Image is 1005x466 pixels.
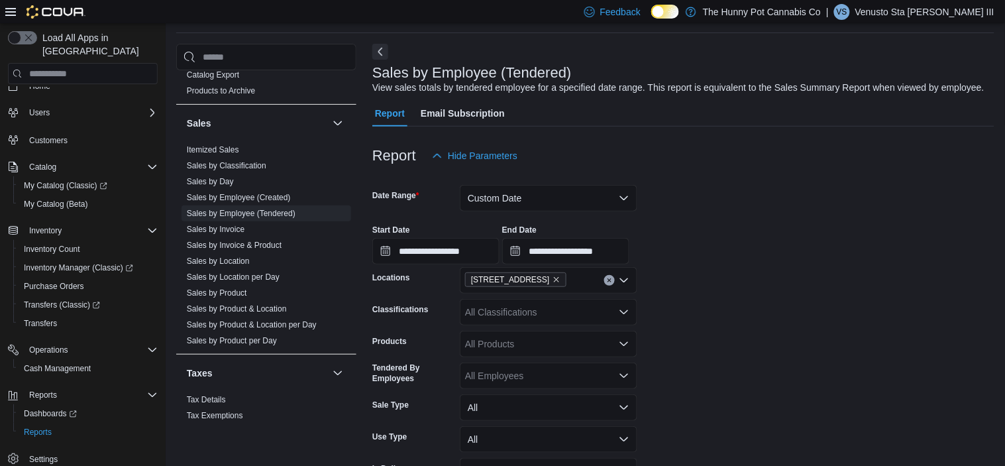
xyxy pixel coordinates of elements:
span: Inventory Manager (Classic) [24,262,133,273]
label: Locations [372,272,410,283]
span: Users [29,107,50,118]
a: Inventory Manager (Classic) [13,259,163,277]
label: Classifications [372,304,429,315]
button: Users [3,103,163,122]
div: Taxes [176,392,356,429]
h3: Sales [187,117,211,130]
span: Users [24,105,158,121]
a: My Catalog (Classic) [19,178,113,194]
button: Open list of options [619,307,629,318]
span: Email Subscription [421,100,505,127]
span: Sales by Invoice [187,224,244,235]
span: Inventory [24,223,158,239]
span: Catalog [29,162,56,172]
a: Sales by Classification [187,161,266,170]
label: Products [372,336,407,347]
span: Sales by Employee (Tendered) [187,208,295,219]
span: Sales by Product [187,288,247,298]
button: Inventory [24,223,67,239]
button: All [460,426,637,453]
button: Open list of options [619,275,629,286]
span: Catalog Export [187,70,239,80]
span: Inventory Count [19,241,158,257]
a: Sales by Day [187,177,234,186]
span: Reports [19,424,158,440]
span: VS [837,4,847,20]
button: Hide Parameters [427,143,523,169]
a: Reports [19,424,57,440]
span: [STREET_ADDRESS] [471,273,550,286]
h3: Taxes [187,367,213,380]
button: Clear input [604,275,615,286]
label: Use Type [372,432,407,442]
span: Purchase Orders [19,278,158,294]
span: Operations [29,345,68,355]
a: Dashboards [13,404,163,423]
a: Sales by Product per Day [187,336,277,345]
a: Sales by Product & Location [187,304,287,314]
span: Reports [29,390,57,400]
span: Dashboards [24,408,77,419]
div: Venusto Sta Maria III [834,4,850,20]
span: Inventory Manager (Classic) [19,260,158,276]
button: Purchase Orders [13,277,163,296]
a: Sales by Product [187,288,247,298]
button: Operations [3,341,163,359]
span: Transfers [19,316,158,331]
button: Taxes [330,365,346,381]
span: Itemized Sales [187,145,239,155]
a: Inventory Manager (Classic) [19,260,138,276]
button: Cash Management [13,359,163,378]
span: Cash Management [24,363,91,374]
span: Sales by Invoice & Product [187,240,282,251]
span: My Catalog (Beta) [19,196,158,212]
button: Inventory Count [13,240,163,259]
a: Products to Archive [187,86,255,95]
a: Sales by Location per Day [187,272,280,282]
span: Settings [29,454,58,465]
span: Dashboards [19,406,158,422]
span: Hide Parameters [448,149,517,162]
p: | [826,4,829,20]
button: Reports [24,387,62,403]
span: Cash Management [19,361,158,377]
span: Home [29,81,50,91]
div: View sales totals by tendered employee for a specified date range. This report is equivalent to t... [372,81,984,95]
span: Sales by Product per Day [187,335,277,346]
a: Inventory Count [19,241,85,257]
a: Sales by Employee (Tendered) [187,209,295,218]
span: Inventory [29,225,62,236]
a: Tax Details [187,395,226,404]
a: Transfers [19,316,62,331]
a: Sales by Invoice [187,225,244,234]
a: Cash Management [19,361,96,377]
button: Reports [3,386,163,404]
button: Sales [187,117,327,130]
h3: Report [372,148,416,164]
span: Tax Details [187,394,226,405]
input: Press the down key to open a popover containing a calendar. [372,238,500,264]
img: Cova [26,5,85,19]
label: Start Date [372,225,410,235]
span: Sales by Location per Day [187,272,280,282]
p: The Hunny Pot Cannabis Co [703,4,821,20]
a: Sales by Location [187,257,250,266]
span: Sales by Day [187,176,234,187]
span: Sales by Product & Location [187,304,287,314]
span: Inventory Count [24,244,80,255]
a: My Catalog (Classic) [13,176,163,195]
span: Operations [24,342,158,358]
a: Itemized Sales [187,145,239,154]
label: Sale Type [372,400,409,410]
a: Home [24,78,56,94]
button: Inventory [3,221,163,240]
h3: Sales by Employee (Tendered) [372,65,572,81]
button: Catalog [24,159,62,175]
div: Sales [176,142,356,354]
button: Open list of options [619,371,629,381]
span: Purchase Orders [24,281,84,292]
button: My Catalog (Beta) [13,195,163,213]
a: Sales by Employee (Created) [187,193,291,202]
a: Transfers (Classic) [19,297,105,313]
